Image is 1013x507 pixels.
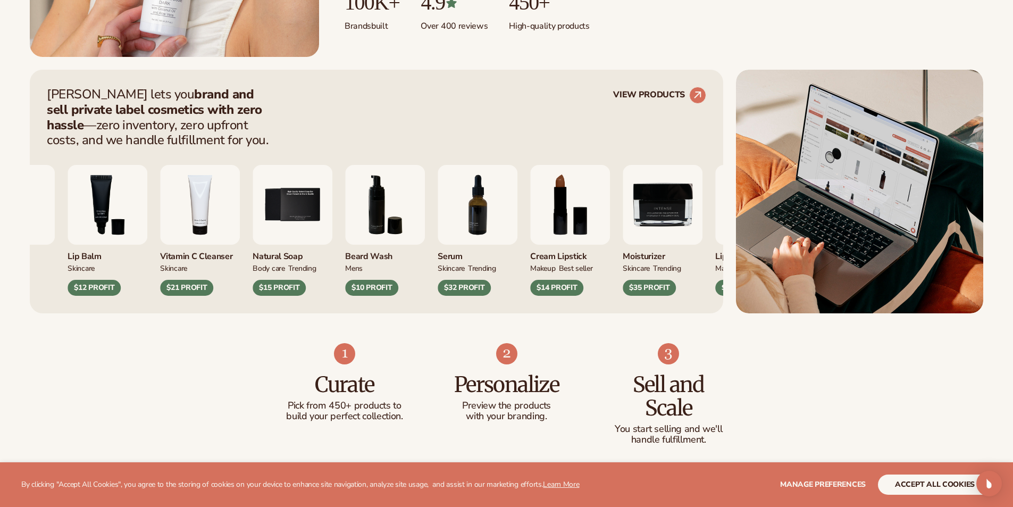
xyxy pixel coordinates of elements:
[345,165,425,296] div: 6 / 9
[68,262,95,273] div: SKINCARE
[438,262,465,273] div: SKINCARE
[288,262,316,273] div: TRENDING
[613,87,706,104] a: VIEW PRODUCTS
[976,471,1002,496] div: Open Intercom Messenger
[438,165,517,296] div: 7 / 9
[68,165,147,245] img: Smoothing lip balm.
[447,401,566,411] p: Preview the products
[253,280,306,296] div: $15 PROFIT
[285,373,405,396] h3: Curate
[345,280,398,296] div: $10 PROFIT
[609,373,729,420] h3: Sell and Scale
[623,245,702,262] div: Moisturizer
[160,280,213,296] div: $21 PROFIT
[559,262,593,273] div: BEST SELLER
[345,165,425,245] img: Foaming beard wash.
[253,165,332,245] img: Nature bar of soap.
[878,475,992,495] button: accept all cookies
[160,262,187,273] div: Skincare
[623,280,676,296] div: $35 PROFIT
[345,262,363,273] div: mens
[334,343,355,364] img: Shopify Image 7
[736,70,983,313] img: Shopify Image 5
[160,245,240,262] div: Vitamin C Cleanser
[496,343,517,364] img: Shopify Image 8
[780,479,866,489] span: Manage preferences
[438,165,517,245] img: Collagen and retinol serum.
[530,245,610,262] div: Cream Lipstick
[47,87,275,148] p: [PERSON_NAME] lets you —zero inventory, zero upfront costs, and we handle fulfillment for you.
[715,262,740,273] div: MAKEUP
[530,165,610,245] img: Luxury cream lipstick.
[253,262,285,273] div: BODY Care
[438,280,491,296] div: $32 PROFIT
[623,165,702,245] img: Moisturizer.
[47,86,262,134] strong: brand and sell private label cosmetics with zero hassle
[468,262,496,273] div: TRENDING
[623,165,702,296] div: 9 / 9
[447,411,566,422] p: with your branding.
[658,343,679,364] img: Shopify Image 9
[715,245,795,262] div: Lip Gloss
[285,401,405,422] p: Pick from 450+ products to build your perfect collection.
[530,280,583,296] div: $14 PROFIT
[623,262,650,273] div: SKINCARE
[715,165,795,245] img: Pink lip gloss.
[530,165,610,296] div: 8 / 9
[160,165,240,245] img: Vitamin c cleanser.
[345,14,399,32] p: Brands built
[253,165,332,296] div: 5 / 9
[653,262,681,273] div: TRENDING
[780,475,866,495] button: Manage preferences
[530,262,555,273] div: MAKEUP
[447,373,566,396] h3: Personalize
[345,245,425,262] div: Beard Wash
[543,479,579,489] a: Learn More
[609,424,729,435] p: You start selling and we'll
[609,435,729,445] p: handle fulfillment.
[509,14,589,32] p: High-quality products
[715,280,768,296] div: $16 PROFIT
[715,165,795,296] div: 1 / 9
[421,14,488,32] p: Over 400 reviews
[68,280,121,296] div: $12 PROFIT
[21,480,580,489] p: By clicking "Accept All Cookies", you agree to the storing of cookies on your device to enhance s...
[68,165,147,296] div: 3 / 9
[160,165,240,296] div: 4 / 9
[253,245,332,262] div: Natural Soap
[68,245,147,262] div: Lip Balm
[438,245,517,262] div: Serum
